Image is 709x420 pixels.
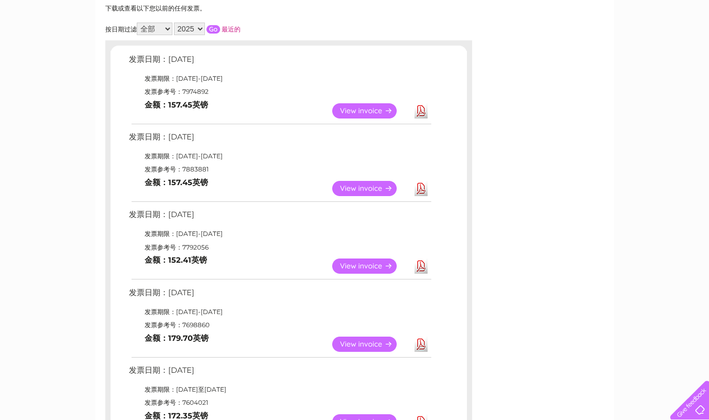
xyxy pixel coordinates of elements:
[129,54,194,63] font: 发票日期：[DATE]
[415,103,428,119] a: 下载 PDF
[583,45,590,52] a: 水
[145,88,209,95] font: 发票参考号：7974892
[145,165,209,173] font: 发票参考号：7883881
[652,45,665,52] a: 接触
[129,132,194,142] font: 发票日期：[DATE]
[145,100,208,110] font: 金额：157.45英镑
[145,333,209,343] font: 金额：179.70英镑
[615,45,627,52] a: 电信
[222,25,241,33] a: 最近的
[145,230,223,238] font: 发票期限：[DATE]-[DATE]
[112,10,586,45] font: Clear Business 是 Verastar Limited（在英格兰和[PERSON_NAME]注册，编号 3667643）和 Inspire Payment Services Limi...
[145,385,226,393] font: 发票期限：[DATE]至[DATE]
[538,5,610,18] a: 0333 014 3131
[25,27,78,59] img: logo.png
[145,152,223,160] font: 发票期限：[DATE]-[DATE]
[145,308,223,316] font: 发票期限：[DATE]-[DATE]
[145,178,208,187] font: 金额：157.45英镑
[415,337,428,352] a: 下载 PDF
[596,45,608,52] a: 活力
[415,181,428,196] a: 下载 PDF
[145,243,209,251] font: 发票参考号：7792056
[653,9,666,17] font: 主页
[129,210,194,219] font: 发票日期：[DATE]
[145,321,210,329] font: 发票参考号：7698860
[145,74,223,82] font: 发票期限：[DATE]-[DATE]
[129,365,194,375] font: 发票日期：[DATE]
[415,259,428,274] a: 下载 PDF
[634,45,646,52] a: 博客
[145,255,207,265] font: 金额：152.41英镑
[145,399,208,406] font: 发票参考号：7604021
[681,45,693,52] a: 登出
[105,25,137,33] font: 按日期过滤
[105,4,206,12] font: 下载或查看以下您以前的任何发票。
[129,287,194,297] font: 发票日期：[DATE]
